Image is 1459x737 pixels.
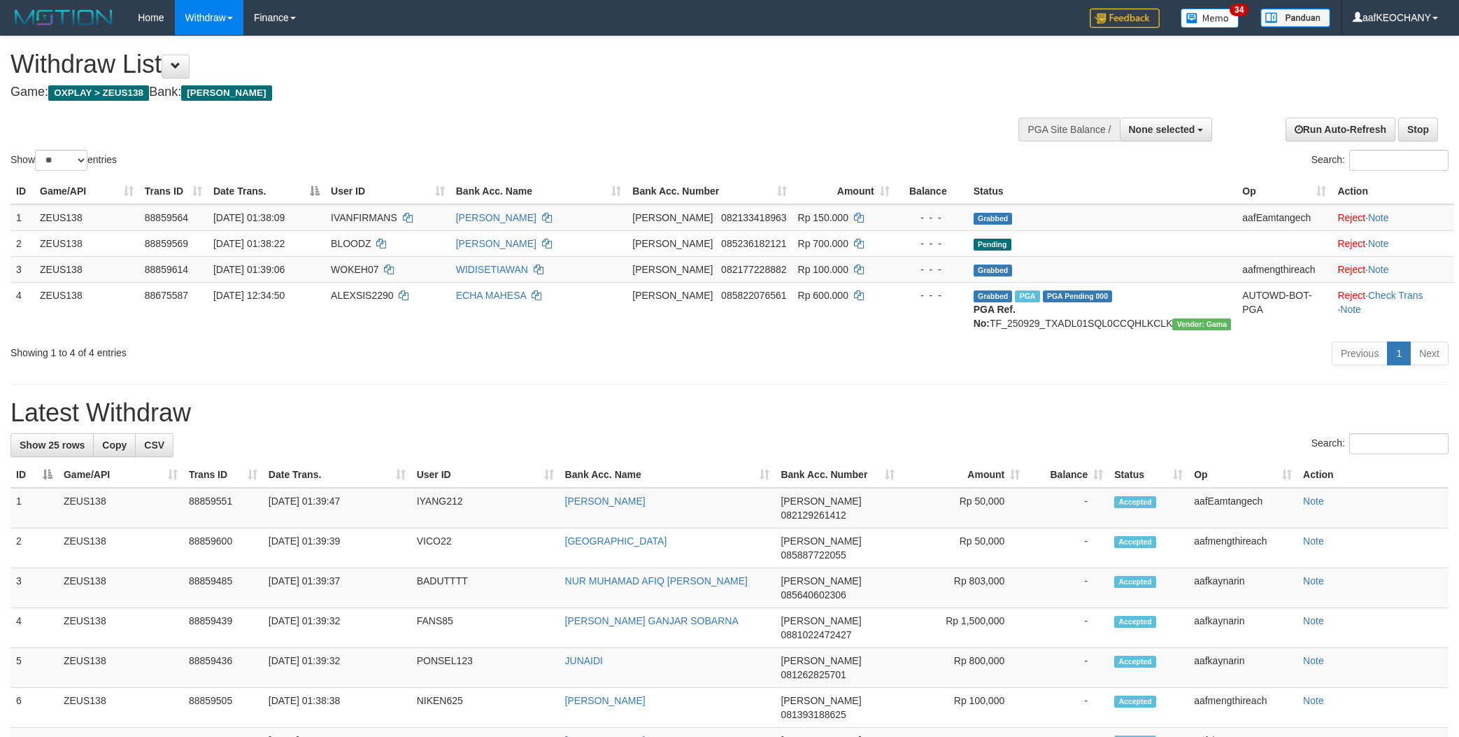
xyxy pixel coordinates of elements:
[781,695,861,706] span: [PERSON_NAME]
[900,488,1025,528] td: Rp 50,000
[1129,124,1195,135] span: None selected
[627,178,792,204] th: Bank Acc. Number: activate to sort column ascending
[1025,528,1109,568] td: -
[411,488,560,528] td: IYANG212
[10,399,1449,427] h1: Latest Withdraw
[263,568,411,608] td: [DATE] 01:39:37
[1188,608,1297,648] td: aafkaynarin
[263,528,411,568] td: [DATE] 01:39:39
[798,238,848,249] span: Rp 700.000
[900,462,1025,488] th: Amount: activate to sort column ascending
[781,669,846,680] span: Copy 081262825701 to clipboard
[10,688,58,728] td: 6
[10,85,959,99] h4: Game: Bank:
[1188,648,1297,688] td: aafkaynarin
[1188,528,1297,568] td: aafmengthireach
[1398,118,1438,141] a: Stop
[1368,238,1389,249] a: Note
[792,178,895,204] th: Amount: activate to sort column ascending
[450,178,627,204] th: Bank Acc. Name: activate to sort column ascending
[974,213,1013,225] span: Grabbed
[1188,568,1297,608] td: aafkaynarin
[183,608,263,648] td: 88859439
[183,488,263,528] td: 88859551
[139,178,208,204] th: Trans ID: activate to sort column ascending
[102,440,127,451] span: Copy
[775,462,900,488] th: Bank Acc. Number: activate to sort column ascending
[10,150,117,171] label: Show entries
[632,238,713,249] span: [PERSON_NAME]
[456,238,536,249] a: [PERSON_NAME]
[565,695,646,706] a: [PERSON_NAME]
[1114,656,1156,668] span: Accepted
[183,462,263,488] th: Trans ID: activate to sort column ascending
[144,440,164,451] span: CSV
[721,238,786,249] span: Copy 085236182121 to clipboard
[900,528,1025,568] td: Rp 50,000
[1172,318,1231,330] span: Vendor URL: https://trx31.1velocity.biz
[968,282,1237,336] td: TF_250929_TXADL01SQL0CCQHLKCLK
[93,433,136,457] a: Copy
[411,688,560,728] td: NIKEN625
[1332,230,1454,256] td: ·
[456,212,536,223] a: [PERSON_NAME]
[58,648,183,688] td: ZEUS138
[181,85,271,101] span: [PERSON_NAME]
[411,528,560,568] td: VICO22
[900,608,1025,648] td: Rp 1,500,000
[213,238,285,249] span: [DATE] 01:38:22
[263,608,411,648] td: [DATE] 01:39:32
[10,433,94,457] a: Show 25 rows
[411,462,560,488] th: User ID: activate to sort column ascending
[900,568,1025,608] td: Rp 803,000
[1237,256,1332,282] td: aafmengthireach
[1025,648,1109,688] td: -
[721,290,786,301] span: Copy 085822076561 to clipboard
[1303,575,1324,587] a: Note
[331,264,378,275] span: WOKEH07
[411,568,560,608] td: BADUTTTT
[10,256,34,282] td: 3
[456,264,528,275] a: WIDISETIAWAN
[10,178,34,204] th: ID
[1311,433,1449,454] label: Search:
[900,688,1025,728] td: Rp 100,000
[10,488,58,528] td: 1
[263,488,411,528] td: [DATE] 01:39:47
[781,510,846,521] span: Copy 082129261412 to clipboard
[183,648,263,688] td: 88859436
[331,290,394,301] span: ALEXSIS2290
[1114,496,1156,508] span: Accepted
[900,648,1025,688] td: Rp 800,000
[901,211,962,225] div: - - -
[10,7,117,28] img: MOTION_logo.png
[901,237,962,251] div: - - -
[1410,342,1449,365] a: Next
[565,655,603,666] a: JUNAIDI
[1230,3,1248,16] span: 34
[1109,462,1188,488] th: Status: activate to sort column ascending
[1025,488,1109,528] td: -
[798,212,848,223] span: Rp 150.000
[1286,118,1395,141] a: Run Auto-Refresh
[1303,695,1324,706] a: Note
[58,568,183,608] td: ZEUS138
[1303,655,1324,666] a: Note
[58,608,183,648] td: ZEUS138
[798,290,848,301] span: Rp 600.000
[1090,8,1160,28] img: Feedback.jpg
[1303,535,1324,547] a: Note
[1025,462,1109,488] th: Balance: activate to sort column ascending
[1188,462,1297,488] th: Op: activate to sort column ascending
[208,178,325,204] th: Date Trans.: activate to sort column descending
[1303,496,1324,507] a: Note
[1188,688,1297,728] td: aafmengthireach
[10,50,959,78] h1: Withdraw List
[135,433,173,457] a: CSV
[1349,433,1449,454] input: Search:
[411,608,560,648] td: FANS85
[781,589,846,601] span: Copy 085640602306 to clipboard
[560,462,776,488] th: Bank Acc. Name: activate to sort column ascending
[721,212,786,223] span: Copy 082133418963 to clipboard
[632,212,713,223] span: [PERSON_NAME]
